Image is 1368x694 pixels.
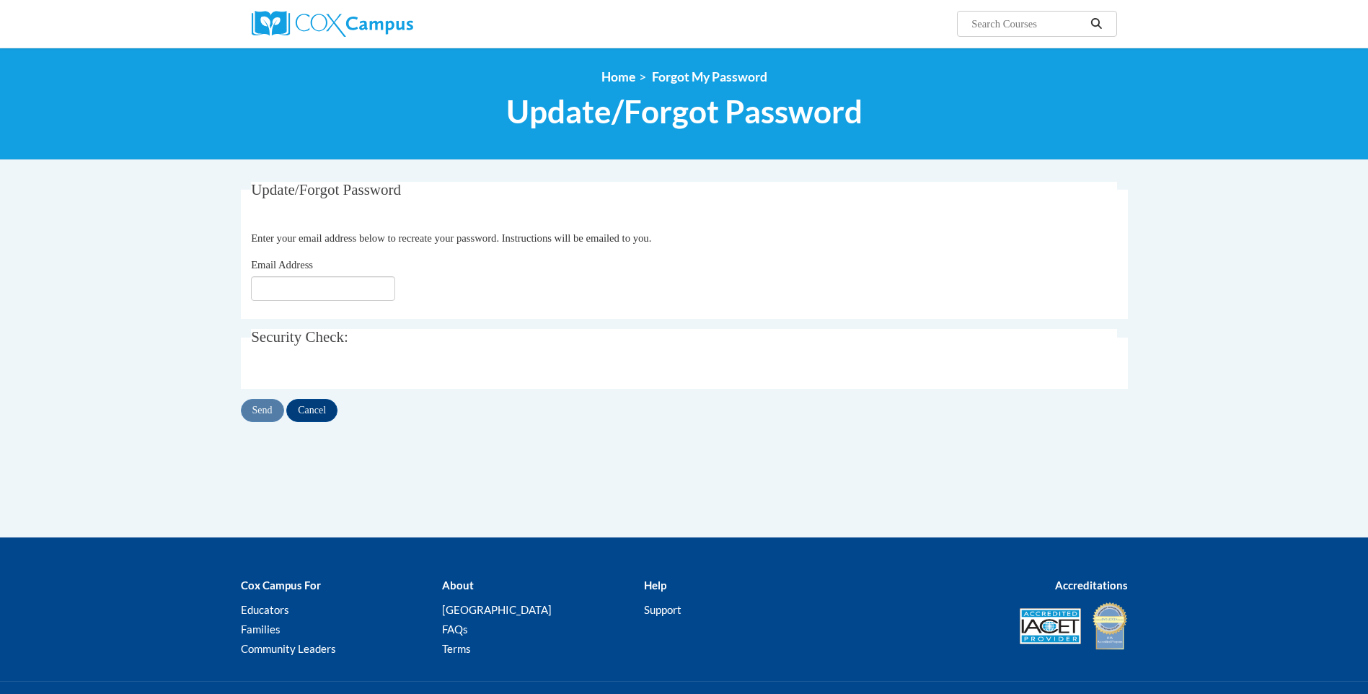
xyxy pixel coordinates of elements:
a: Support [644,603,681,616]
a: Home [601,69,635,84]
img: Accredited IACET® Provider [1020,608,1081,644]
a: Families [241,623,281,636]
span: Security Check: [251,328,348,346]
button: Search [1085,15,1107,32]
a: [GEOGRAPHIC_DATA] [442,603,552,616]
img: Cox Campus [252,11,413,37]
a: FAQs [442,623,468,636]
span: Update/Forgot Password [506,92,862,131]
b: About [442,579,474,592]
a: Community Leaders [241,642,336,655]
b: Accreditations [1055,579,1128,592]
span: Email Address [251,259,313,271]
input: Search Courses [970,15,1085,32]
b: Help [644,579,666,592]
span: Update/Forgot Password [251,181,401,198]
span: Forgot My Password [652,69,767,84]
a: Terms [442,642,471,655]
span: Enter your email address below to recreate your password. Instructions will be emailed to you. [251,232,651,244]
a: Educators [241,603,289,616]
img: IDA® Accredited [1092,601,1128,651]
input: Email [251,276,395,301]
a: Cox Campus [252,11,526,37]
input: Cancel [286,399,337,422]
b: Cox Campus For [241,579,321,592]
